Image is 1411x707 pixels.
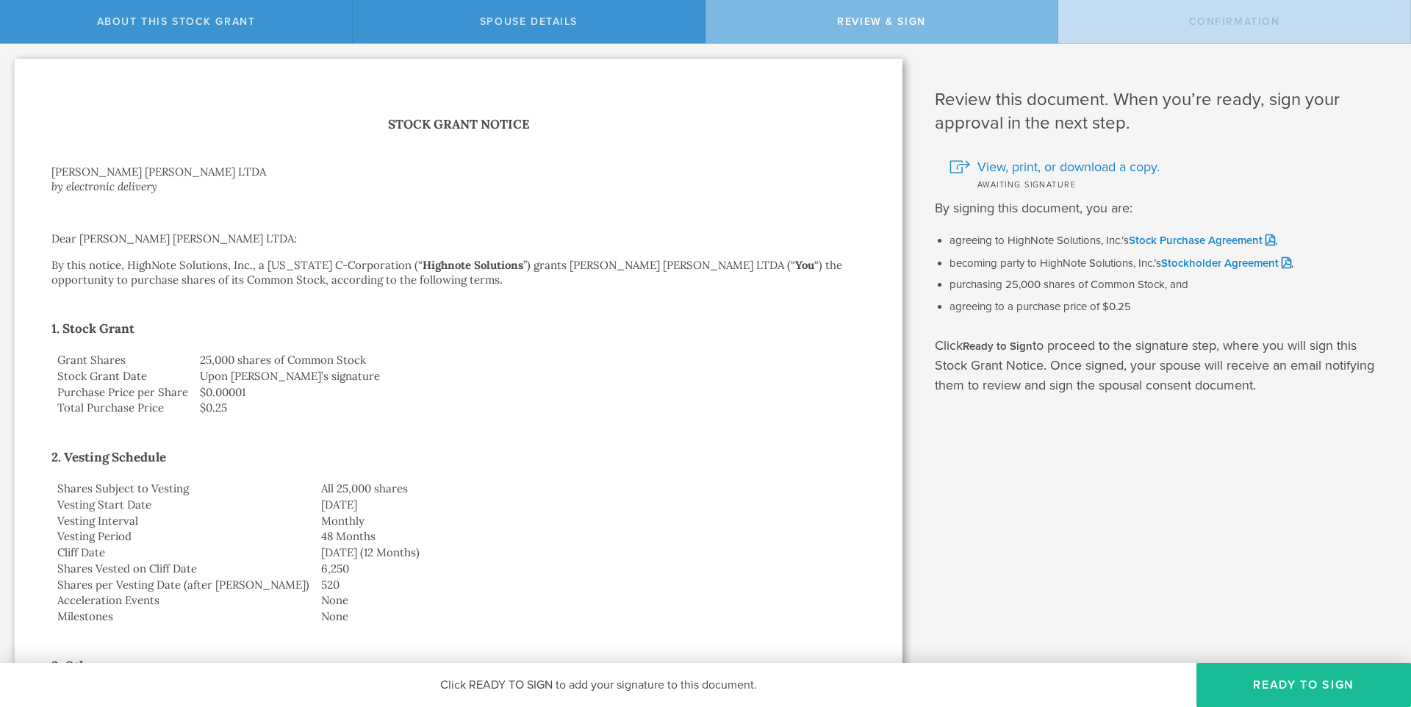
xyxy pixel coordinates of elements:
td: [DATE] [315,497,866,513]
h2: 3. Other [51,654,866,678]
td: None [315,609,866,625]
span: Click READY TO SIGN to add your signature to this document. [440,678,757,692]
span: View, print, or download a copy. [977,157,1160,176]
li: agreeing to a purchase price of $0.25 [949,300,1389,315]
td: Acceleration Events [51,592,315,609]
a: Stockholder Agreement [1161,256,1291,270]
td: Purchase Price per Share [51,384,194,401]
td: 6,250 [315,561,866,577]
td: Milestones [51,609,315,625]
span: Confirmation [1189,15,1280,28]
td: All 25,000 shares [315,481,866,497]
td: Upon [PERSON_NAME]’s signature [194,368,866,384]
td: Total Purchase Price [51,400,194,416]
span: About this stock grant [97,15,256,28]
button: Ready to Sign [1196,663,1411,707]
h1: Review this document. When you’re ready, sign your approval in the next step. [935,88,1389,135]
h2: 2. Vesting Schedule [51,445,866,469]
td: 25,000 shares of Common Stock [194,352,866,368]
li: purchasing 25,000 shares of Common Stock, and [949,278,1389,293]
td: Vesting Interval [51,513,315,529]
i: by electronic delivery [51,179,157,193]
span: Spouse Details [480,15,578,28]
td: None [315,592,866,609]
td: Cliff Date [51,545,315,561]
td: Shares per Vesting Date (after [PERSON_NAME]) [51,577,315,593]
li: agreeing to HighNote Solutions, Inc.’s , [949,233,1389,248]
td: Shares Subject to Vesting [51,481,315,497]
td: Shares Vested on Cliff Date [51,561,315,577]
td: Vesting Start Date [51,497,315,513]
td: $0.25 [194,400,866,416]
h2: 1. Stock Grant [51,317,866,340]
td: Monthly [315,513,866,529]
strong: You [795,258,814,272]
div: Awaiting signature [949,176,1389,191]
div: [PERSON_NAME] [PERSON_NAME] LTDA [51,165,866,179]
span: Review & Sign [837,15,926,28]
td: 48 Months [315,528,866,545]
strong: Highnote Solutions [423,258,523,272]
p: Dear [PERSON_NAME] [PERSON_NAME] LTDA: [51,232,866,246]
b: Ready to Sign [963,340,1033,353]
td: 520 [315,577,866,593]
td: Stock Grant Date [51,368,194,384]
td: Grant Shares [51,352,194,368]
li: becoming party to HighNote Solutions, Inc.’s , [949,256,1389,271]
a: Stock Purchase Agreement [1129,234,1275,247]
td: [DATE] (12 Months) [315,545,866,561]
p: By this notice, HighNote Solutions, Inc., a [US_STATE] C-Corporation (“ ”) grants [PERSON_NAME] [... [51,258,866,287]
p: Click to proceed to the signature step, where you will sign this Stock Grant Notice. Once signed,... [935,336,1389,395]
h1: Stock Grant Notice [51,114,866,135]
td: Vesting Period [51,528,315,545]
p: By signing this document, you are: [935,198,1389,218]
td: $0.00001 [194,384,866,401]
